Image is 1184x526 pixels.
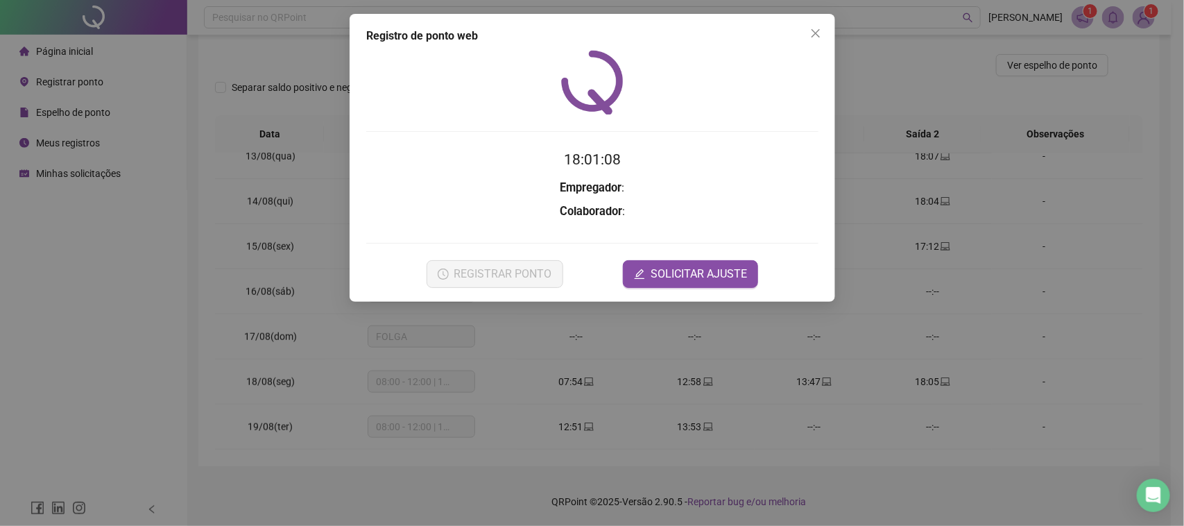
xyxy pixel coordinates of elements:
[805,22,827,44] button: Close
[564,151,621,168] time: 18:01:08
[366,28,818,44] div: Registro de ponto web
[366,179,818,197] h3: :
[426,260,563,288] button: REGISTRAR PONTO
[560,205,622,218] strong: Colaborador
[651,266,747,282] span: SOLICITAR AJUSTE
[1137,479,1170,512] div: Open Intercom Messenger
[561,50,624,114] img: QRPoint
[560,181,621,194] strong: Empregador
[810,28,821,39] span: close
[623,260,758,288] button: editSOLICITAR AJUSTE
[366,203,818,221] h3: :
[634,269,645,280] span: edit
